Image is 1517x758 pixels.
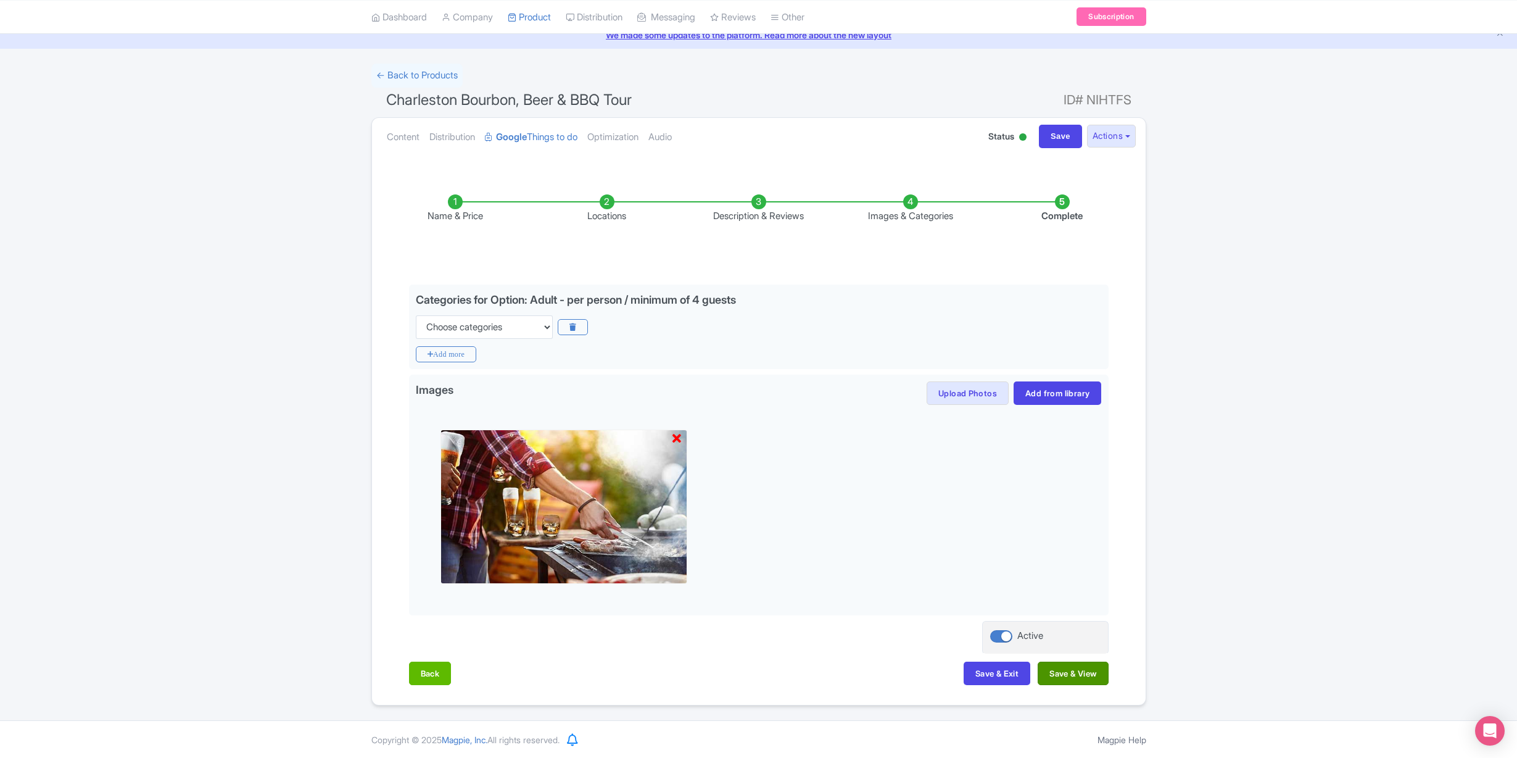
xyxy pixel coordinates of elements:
[587,118,639,157] a: Optimization
[1475,716,1505,746] div: Open Intercom Messenger
[1017,128,1029,148] div: Active
[416,381,453,401] span: Images
[1038,662,1108,685] button: Save & View
[1039,125,1082,148] input: Save
[1017,629,1043,643] div: Active
[988,130,1014,143] span: Status
[409,662,452,685] button: Back
[1077,7,1146,26] a: Subscription
[429,118,475,157] a: Distribution
[442,735,487,745] span: Magpie, Inc.
[1064,88,1131,112] span: ID# NIHTFS
[1087,125,1136,148] button: Actions
[964,662,1030,685] button: Save & Exit
[986,194,1138,223] li: Complete
[1097,735,1146,745] a: Magpie Help
[683,194,835,223] li: Description & Reviews
[1014,381,1101,405] a: Add from library
[1495,27,1505,41] button: Close announcement
[835,194,986,223] li: Images & Categories
[496,130,527,144] strong: Google
[371,64,463,88] a: ← Back to Products
[648,118,672,157] a: Audio
[440,430,687,584] img: lqopkhdkypjyhz5qp5q6.jpg
[386,91,632,109] span: Charleston Bourbon, Beer & BBQ Tour
[7,28,1510,41] a: We made some updates to the platform. Read more about the new layout
[387,118,420,157] a: Content
[364,733,567,746] div: Copyright © 2025 All rights reserved.
[379,194,531,223] li: Name & Price
[927,381,1009,405] button: Upload Photos
[416,293,736,306] div: Categories for Option: Adult - per person / minimum of 4 guests
[485,118,577,157] a: GoogleThings to do
[531,194,683,223] li: Locations
[416,346,477,362] i: Add more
